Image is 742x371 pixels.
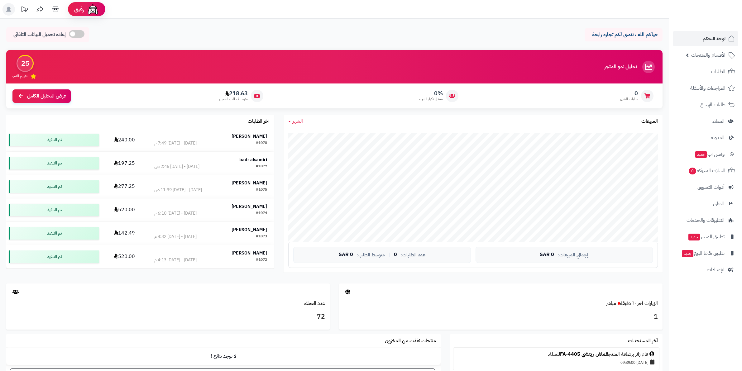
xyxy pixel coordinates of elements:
a: عدد العملاء [304,300,325,307]
div: قام زائر بإضافة المنتج للسلة. [457,351,656,358]
span: إجمالي المبيعات: [558,252,588,258]
a: طلبات الإرجاع [673,97,738,112]
small: مباشر [606,300,616,307]
span: لوحة التحكم [703,34,725,43]
a: الزيارات آخر ٦٠ دقيقةمباشر [606,300,658,307]
span: رفيق [74,6,84,13]
span: 0 SAR [540,252,554,258]
span: المراجعات والأسئلة [690,84,725,93]
span: جديد [695,151,707,158]
a: المدونة [673,130,738,145]
span: | [389,252,390,257]
span: 0% [419,90,443,97]
span: الأقسام والمنتجات [691,51,725,59]
div: #1077 [256,164,267,170]
span: التطبيقات والخدمات [687,216,725,225]
span: متوسط طلب العميل [219,97,248,102]
span: 0 [620,90,638,97]
a: تطبيق نقاط البيعجديد [673,246,738,261]
div: تم التنفيذ [9,227,99,240]
span: أدوات التسويق [697,183,725,192]
div: [DATE] - [DATE] 11:39 ص [154,187,202,193]
span: 0 [394,252,397,258]
img: ai-face.png [87,3,99,16]
td: 520.00 [102,245,147,268]
span: 0 SAR [339,252,353,258]
span: 0 [689,168,696,174]
a: الشهر [288,118,303,125]
td: 240.00 [102,128,147,151]
strong: [PERSON_NAME] [232,226,267,233]
div: #1075 [256,187,267,193]
strong: [PERSON_NAME] [232,250,267,256]
strong: badr alsamiri [239,156,267,163]
span: طلبات الإرجاع [700,100,725,109]
span: معدل تكرار الشراء [419,97,443,102]
a: الطلبات [673,64,738,79]
h3: 1 [344,312,658,322]
td: لا توجد نتائج ! [6,348,441,365]
strong: [PERSON_NAME] [232,180,267,186]
a: العملاء [673,114,738,129]
span: تطبيق نقاط البيع [681,249,725,258]
strong: [PERSON_NAME] [232,203,267,210]
div: [DATE] - [DATE] 4:32 م [154,234,197,240]
div: تم التنفيذ [9,204,99,216]
div: تم التنفيذ [9,134,99,146]
p: حياكم الله ، نتمنى لكم تجارة رابحة [589,31,658,38]
span: السلات المتروكة [688,166,725,175]
div: #1073 [256,234,267,240]
div: [DATE] - [DATE] 7:49 م [154,140,197,146]
div: تم التنفيذ [9,180,99,193]
h3: آخر المستجدات [628,338,658,344]
div: [DATE] - [DATE] 4:13 م [154,257,197,263]
strong: [PERSON_NAME] [232,133,267,140]
div: #1074 [256,210,267,216]
span: الشهر [293,117,303,125]
h3: 72 [11,312,325,322]
a: وآتس آبجديد [673,147,738,162]
span: تقييم النمو [12,74,27,79]
span: عدد الطلبات: [401,252,425,258]
div: #1078 [256,140,267,146]
a: أدوات التسويق [673,180,738,195]
span: وآتس آب [695,150,725,159]
h3: تحليل نمو المتجر [604,64,637,70]
span: إعادة تحميل البيانات التلقائي [13,31,66,38]
a: التقارير [673,196,738,211]
div: [DATE] 09:39:00 [457,358,656,367]
span: عرض التحليل الكامل [27,93,66,100]
span: العملاء [712,117,725,126]
td: 142.49 [102,222,147,245]
span: متوسط الطلب: [357,252,385,258]
h3: المبيعات [641,119,658,124]
div: [DATE] - [DATE] 2:45 ص [154,164,199,170]
td: 277.25 [102,175,147,198]
span: طلبات الشهر [620,97,638,102]
a: التطبيقات والخدمات [673,213,738,228]
span: التقارير [713,199,725,208]
span: 218.63 [219,90,248,97]
span: المدونة [711,133,725,142]
a: المراجعات والأسئلة [673,81,738,96]
div: تم التنفيذ [9,157,99,169]
td: 197.25 [102,152,147,175]
div: [DATE] - [DATE] 6:10 م [154,210,197,216]
span: الإعدادات [707,265,725,274]
a: عرض التحليل الكامل [12,89,71,103]
span: الطلبات [711,67,725,76]
a: السلات المتروكة0 [673,163,738,178]
div: تم التنفيذ [9,250,99,263]
a: تحديثات المنصة [17,3,32,17]
span: جديد [682,250,693,257]
a: لوحة التحكم [673,31,738,46]
td: 520.00 [102,198,147,221]
span: جديد [688,234,700,240]
div: #1072 [256,257,267,263]
h3: آخر الطلبات [248,119,270,124]
img: logo-2.png [700,16,736,29]
a: تطبيق المتجرجديد [673,229,738,244]
a: الإعدادات [673,262,738,277]
span: تطبيق المتجر [688,232,725,241]
h3: منتجات نفذت من المخزون [385,338,436,344]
